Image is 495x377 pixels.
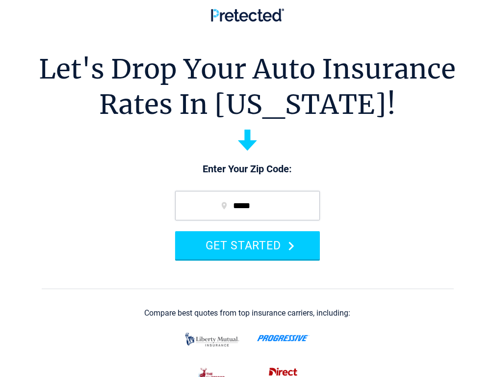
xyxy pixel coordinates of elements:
img: Pretected Logo [211,8,284,22]
div: Compare best quotes from top insurance carriers, including: [145,309,351,318]
img: liberty [182,328,242,351]
img: progressive [257,335,310,342]
p: Enter Your Zip Code: [165,162,330,176]
input: zip code [175,191,320,220]
h1: Let's Drop Your Auto Insurance Rates In [US_STATE]! [39,52,456,122]
button: GET STARTED [175,231,320,259]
